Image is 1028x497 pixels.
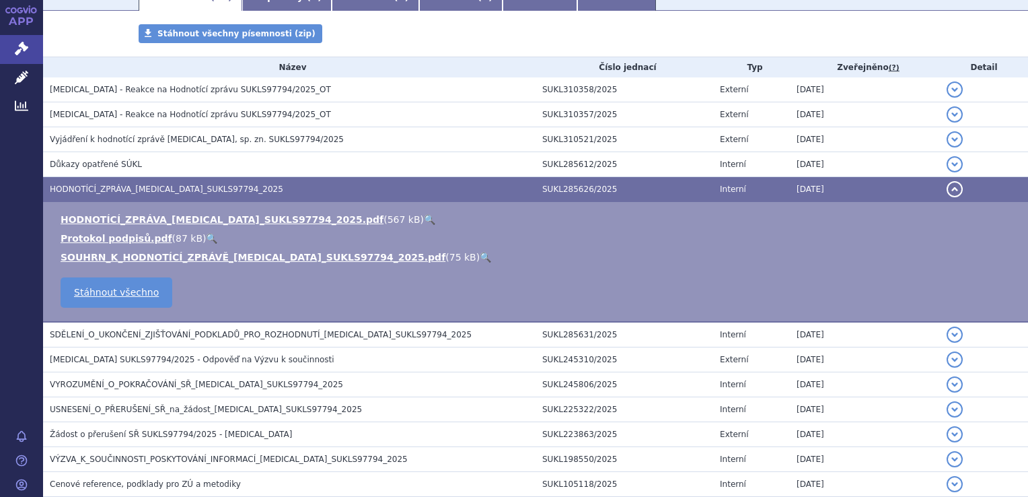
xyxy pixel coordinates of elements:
td: [DATE] [790,447,940,472]
button: detail [947,376,963,393]
button: detail [947,352,963,368]
button: detail [947,81,963,98]
th: Název [43,57,536,77]
abbr: (?) [889,63,899,73]
td: SUKL310358/2025 [536,77,713,102]
a: 🔍 [424,214,435,225]
td: SUKL310521/2025 [536,127,713,152]
button: detail [947,401,963,418]
button: detail [947,451,963,467]
span: Stáhnout všechny písemnosti (zip) [157,29,316,38]
a: 🔍 [480,252,491,263]
span: Jemperli - Reakce na Hodnotící zprávu SUKLS97794/2025_OT [50,85,331,94]
span: HODNOTÍCÍ_ZPRÁVA_JEMPERLI_SUKLS97794_2025 [50,185,283,194]
td: [DATE] [790,422,940,447]
td: [DATE] [790,397,940,422]
span: Interní [720,405,746,414]
span: Externí [720,430,748,439]
button: detail [947,131,963,147]
span: Jemperli SUKLS97794/2025 - Odpověď na Výzvu k součinnosti [50,355,334,364]
span: Externí [720,110,748,119]
td: [DATE] [790,77,940,102]
span: VYROZUMĚNÍ_O_POKRAČOVÁNÍ_SŘ_JEMPERLI_SUKLS97794_2025 [50,380,343,389]
td: SUKL310357/2025 [536,102,713,127]
span: VÝZVA_K_SOUČINNOSTI_POSKYTOVÁNÍ_INFORMACÍ_JEMPERLI_SUKLS97794_2025 [50,455,408,464]
th: Typ [713,57,790,77]
button: detail [947,426,963,442]
td: [DATE] [790,372,940,397]
td: [DATE] [790,127,940,152]
span: SDĚLENÍ_O_UKONČENÍ_ZJIŠŤOVÁNÍ_PODKLADŮ_PRO_ROZHODNUTÍ_JEMPERLI_SUKLS97794_2025 [50,330,472,339]
button: detail [947,156,963,172]
td: SUKL245310/2025 [536,347,713,372]
td: [DATE] [790,177,940,202]
a: SOUHRN_K_HODNOTÍCÍ_ZPRÁVĚ_[MEDICAL_DATA]_SUKLS97794_2025.pdf [61,252,445,263]
td: SUKL245806/2025 [536,372,713,397]
td: SUKL285626/2025 [536,177,713,202]
a: Protokol podpisů.pdf [61,233,172,244]
td: [DATE] [790,347,940,372]
th: Číslo jednací [536,57,713,77]
span: Interní [720,479,746,489]
button: detail [947,106,963,123]
span: USNESENÍ_O_PŘERUŠENÍ_SŘ_na_žádost_JEMPERLI_SUKLS97794_2025 [50,405,362,414]
td: [DATE] [790,152,940,177]
a: HODNOTÍCÍ_ZPRÁVA_[MEDICAL_DATA]_SUKLS97794_2025.pdf [61,214,383,225]
span: Interní [720,455,746,464]
li: ( ) [61,251,1015,264]
span: 567 kB [388,214,420,225]
span: Vyjádření k hodnotící zprávě JEMPERLI, sp. zn. SUKLS97794/2025 [50,135,344,144]
a: Stáhnout všechno [61,277,172,308]
th: Detail [940,57,1028,77]
li: ( ) [61,213,1015,226]
span: Interní [720,330,746,339]
td: [DATE] [790,322,940,347]
span: Externí [720,85,748,94]
td: SUKL285612/2025 [536,152,713,177]
span: Jemperli - Reakce na Hodnotící zprávu SUKLS97794/2025_OT [50,110,331,119]
td: SUKL198550/2025 [536,447,713,472]
td: [DATE] [790,102,940,127]
span: 75 kB [449,252,476,263]
a: 🔍 [206,233,217,244]
span: 87 kB [176,233,203,244]
td: SUKL225322/2025 [536,397,713,422]
span: Externí [720,355,748,364]
td: SUKL105118/2025 [536,472,713,497]
a: Stáhnout všechny písemnosti (zip) [139,24,322,43]
span: Interní [720,185,746,194]
span: Cenové reference, podklady pro ZÚ a metodiky [50,479,241,489]
li: ( ) [61,232,1015,245]
button: detail [947,476,963,492]
td: [DATE] [790,472,940,497]
span: Interní [720,160,746,169]
td: SUKL285631/2025 [536,322,713,347]
span: Důkazy opatřené SÚKL [50,160,142,169]
button: detail [947,327,963,343]
button: detail [947,181,963,197]
td: SUKL223863/2025 [536,422,713,447]
span: Externí [720,135,748,144]
span: Žádost o přerušení SŘ SUKLS97794/2025 - Jemperli [50,430,292,439]
th: Zveřejněno [790,57,940,77]
span: Interní [720,380,746,389]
